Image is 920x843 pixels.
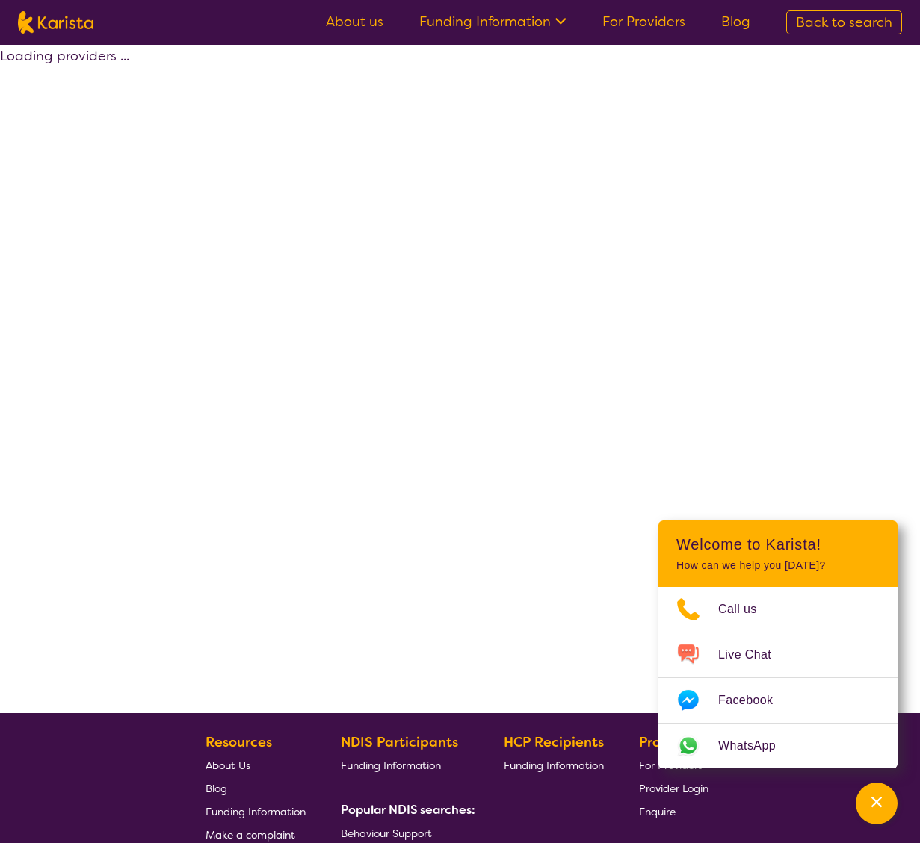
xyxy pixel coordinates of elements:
span: Back to search [796,13,892,31]
b: Popular NDIS searches: [341,802,475,818]
h2: Welcome to Karista! [676,535,880,553]
ul: Choose channel [658,587,898,768]
b: Resources [206,733,272,751]
a: For Providers [602,13,685,31]
img: Karista logo [18,11,93,34]
a: Funding Information [419,13,566,31]
p: How can we help you [DATE]? [676,559,880,572]
span: For Providers [639,759,703,772]
a: Funding Information [504,753,604,777]
b: NDIS Participants [341,733,458,751]
span: Provider Login [639,782,708,795]
span: Enquire [639,805,676,818]
a: About Us [206,753,306,777]
span: Blog [206,782,227,795]
a: Funding Information [341,753,469,777]
a: Funding Information [206,800,306,823]
a: Provider Login [639,777,708,800]
a: About us [326,13,383,31]
div: Channel Menu [658,520,898,768]
a: Blog [206,777,306,800]
b: HCP Recipients [504,733,604,751]
a: Blog [721,13,750,31]
span: Funding Information [504,759,604,772]
a: Enquire [639,800,708,823]
span: Make a complaint [206,828,295,842]
span: WhatsApp [718,735,794,757]
span: Live Chat [718,644,789,666]
b: Providers [639,733,700,751]
a: Web link opens in a new tab. [658,724,898,768]
a: For Providers [639,753,708,777]
span: About Us [206,759,250,772]
span: Behaviour Support [341,827,432,840]
button: Channel Menu [856,783,898,824]
span: Call us [718,598,775,620]
a: Back to search [786,10,902,34]
span: Funding Information [341,759,441,772]
span: Facebook [718,689,791,712]
span: Funding Information [206,805,306,818]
